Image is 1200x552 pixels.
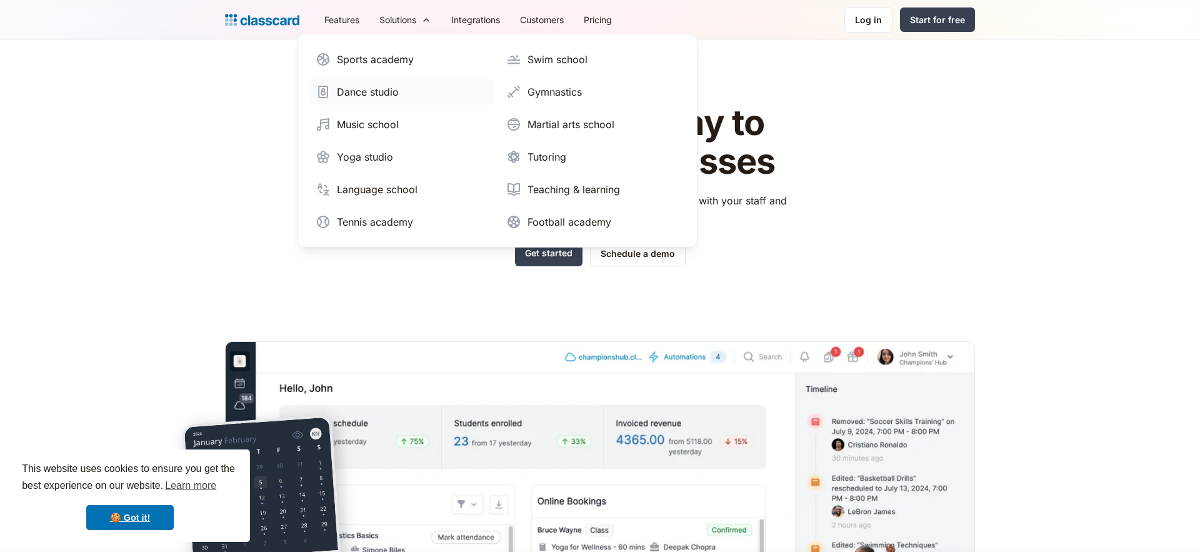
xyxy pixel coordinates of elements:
a: Language school [311,177,494,202]
a: Schedule a demo [590,241,686,266]
div: Martial arts school [527,117,614,132]
a: Teaching & learning [501,177,684,202]
span: This website uses cookies to ensure you get the best experience on our website. [22,461,238,495]
div: Tennis academy [337,214,413,229]
div: Language school [337,182,417,197]
div: Solutions [369,6,441,34]
div: Log in [855,13,882,26]
div: Music school [337,117,399,132]
a: Dance studio [311,79,494,104]
div: Yoga studio [337,149,393,164]
nav: Solutions [297,34,697,248]
div: Sports academy [337,52,414,67]
a: Customers [510,6,574,34]
a: Features [314,6,369,34]
div: Tutoring [527,149,566,164]
a: Start for free [900,8,975,32]
a: Sports academy [311,47,494,72]
div: Dance studio [337,84,399,99]
div: Solutions [379,13,416,26]
a: Swim school [501,47,684,72]
a: Log in [844,7,892,33]
a: Tennis academy [311,209,494,234]
a: Get started [515,241,582,266]
a: Pricing [574,6,622,34]
div: Gymnastics [527,84,582,99]
a: Integrations [441,6,510,34]
div: Start for free [910,13,965,26]
div: Swim school [527,52,587,67]
a: Football academy [501,209,684,234]
a: Tutoring [501,144,684,169]
a: learn more about cookies [163,476,218,495]
a: dismiss cookie message [86,505,174,530]
div: Teaching & learning [527,182,620,197]
a: Gymnastics [501,79,684,104]
a: Yoga studio [311,144,494,169]
a: Music school [311,112,494,137]
a: Martial arts school [501,112,684,137]
div: cookieconsent [10,449,250,542]
div: Football academy [527,214,611,229]
a: Logo [225,11,299,29]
